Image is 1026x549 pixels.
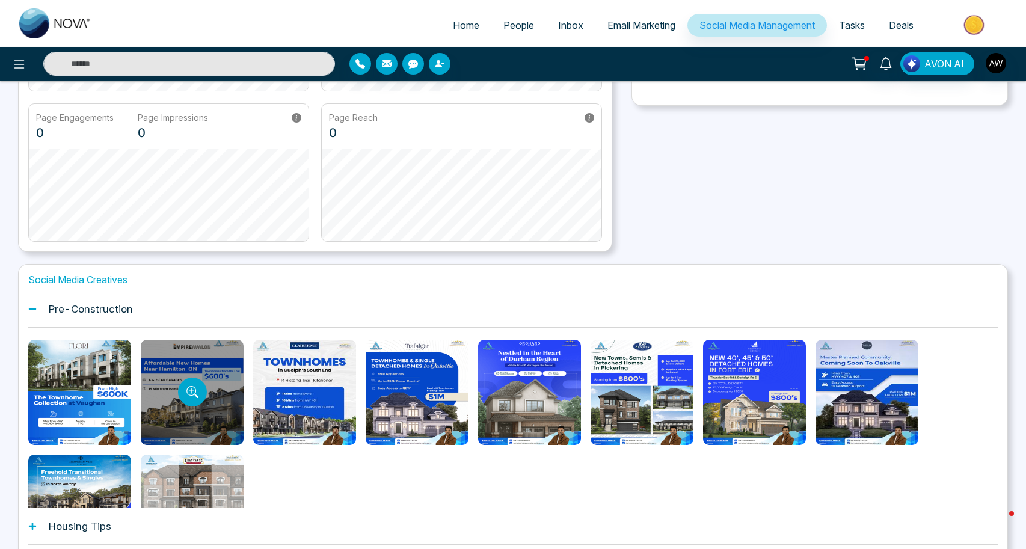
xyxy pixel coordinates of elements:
[441,14,491,37] a: Home
[49,303,133,315] h1: Pre-Construction
[503,19,534,31] span: People
[546,14,595,37] a: Inbox
[932,11,1019,38] img: Market-place.gif
[985,508,1014,537] iframe: Intercom live chat
[453,19,479,31] span: Home
[138,111,208,124] p: Page Impressions
[607,19,675,31] span: Email Marketing
[900,52,974,75] button: AVON AI
[36,111,114,124] p: Page Engagements
[924,57,964,71] span: AVON AI
[28,274,998,286] h1: Social Media Creatives
[329,111,378,124] p: Page Reach
[19,8,91,38] img: Nova CRM Logo
[903,55,920,72] img: Lead Flow
[877,14,926,37] a: Deals
[595,14,687,37] a: Email Marketing
[491,14,546,37] a: People
[687,14,827,37] a: Social Media Management
[329,124,378,142] p: 0
[889,19,914,31] span: Deals
[827,14,877,37] a: Tasks
[36,124,114,142] p: 0
[558,19,583,31] span: Inbox
[986,53,1006,73] img: User Avatar
[839,19,865,31] span: Tasks
[699,19,815,31] span: Social Media Management
[49,520,111,532] h1: Housing Tips
[138,124,208,142] p: 0
[178,378,207,406] button: Preview template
